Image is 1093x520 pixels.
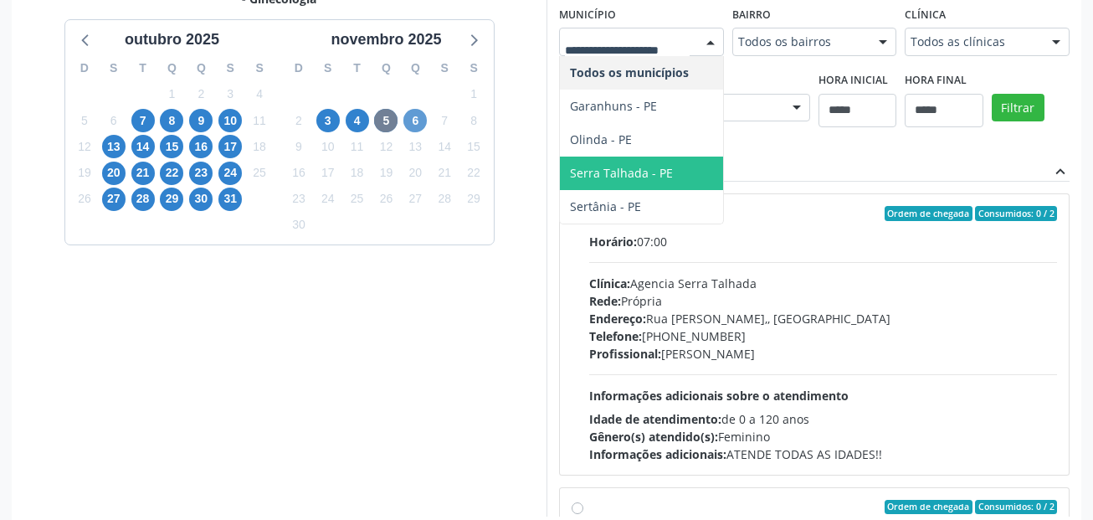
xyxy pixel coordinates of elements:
[102,188,126,211] span: segunda-feira, 27 de outubro de 2025
[905,2,946,28] label: Clínica
[570,98,657,114] span: Garanhuns - PE
[589,327,1057,345] div: [PHONE_NUMBER]
[372,55,401,81] div: Q
[589,345,1057,363] div: [PERSON_NAME]
[570,131,632,147] span: Olinda - PE
[403,188,427,211] span: quinta-feira, 27 de novembro de 2025
[342,55,372,81] div: T
[975,500,1057,515] span: Consumidos: 0 / 2
[570,64,689,80] span: Todos os municípios
[287,188,310,211] span: domingo, 23 de novembro de 2025
[459,55,489,81] div: S
[287,109,310,132] span: domingo, 2 de novembro de 2025
[559,2,616,28] label: Município
[992,94,1044,122] button: Filtrar
[570,198,641,214] span: Sertânia - PE
[131,188,155,211] span: terça-feira, 28 de outubro de 2025
[160,109,183,132] span: quarta-feira, 8 de outubro de 2025
[885,206,972,221] span: Ordem de chegada
[374,188,398,211] span: quarta-feira, 26 de novembro de 2025
[218,135,242,158] span: sexta-feira, 17 de outubro de 2025
[589,388,849,404] span: Informações adicionais sobre o atendimento
[346,162,369,185] span: terça-feira, 18 de novembro de 2025
[589,293,621,309] span: Rede:
[316,135,340,158] span: segunda-feira, 10 de novembro de 2025
[589,292,1057,310] div: Própria
[462,109,485,132] span: sábado, 8 de novembro de 2025
[285,55,314,81] div: D
[346,135,369,158] span: terça-feira, 11 de novembro de 2025
[73,109,96,132] span: domingo, 5 de outubro de 2025
[589,346,661,362] span: Profissional:
[462,188,485,211] span: sábado, 29 de novembro de 2025
[433,135,456,158] span: sexta-feira, 14 de novembro de 2025
[589,275,1057,292] div: Agencia Serra Talhada
[216,55,245,81] div: S
[316,188,340,211] span: segunda-feira, 24 de novembro de 2025
[403,162,427,185] span: quinta-feira, 20 de novembro de 2025
[911,33,1035,50] span: Todos as clínicas
[160,135,183,158] span: quarta-feira, 15 de outubro de 2025
[589,411,721,427] span: Idade de atendimento:
[732,2,771,28] label: Bairro
[589,328,642,344] span: Telefone:
[1051,162,1070,181] i: expand_less
[287,214,310,237] span: domingo, 30 de novembro de 2025
[160,188,183,211] span: quarta-feira, 29 de outubro de 2025
[738,33,863,50] span: Todos os bairros
[589,275,630,291] span: Clínica:
[218,83,242,106] span: sexta-feira, 3 de outubro de 2025
[248,162,271,185] span: sábado, 25 de outubro de 2025
[248,135,271,158] span: sábado, 18 de outubro de 2025
[118,28,226,51] div: outubro 2025
[589,445,1057,463] div: ATENDE TODAS AS IDADES!!
[401,55,430,81] div: Q
[218,109,242,132] span: sexta-feira, 10 de outubro de 2025
[189,162,213,185] span: quinta-feira, 23 de outubro de 2025
[462,162,485,185] span: sábado, 22 de novembro de 2025
[189,188,213,211] span: quinta-feira, 30 de outubro de 2025
[128,55,157,81] div: T
[131,135,155,158] span: terça-feira, 14 de outubro de 2025
[287,162,310,185] span: domingo, 16 de novembro de 2025
[374,109,398,132] span: quarta-feira, 5 de novembro de 2025
[433,109,456,132] span: sexta-feira, 7 de novembro de 2025
[589,234,637,250] span: Horário:
[316,109,340,132] span: segunda-feira, 3 de novembro de 2025
[218,188,242,211] span: sexta-feira, 31 de outubro de 2025
[189,109,213,132] span: quinta-feira, 9 de outubro de 2025
[218,162,242,185] span: sexta-feira, 24 de outubro de 2025
[287,135,310,158] span: domingo, 9 de novembro de 2025
[313,55,342,81] div: S
[248,83,271,106] span: sábado, 4 de outubro de 2025
[160,162,183,185] span: quarta-feira, 22 de outubro de 2025
[160,83,183,106] span: quarta-feira, 1 de outubro de 2025
[324,28,448,51] div: novembro 2025
[589,429,718,445] span: Gênero(s) atendido(s):
[462,135,485,158] span: sábado, 15 de novembro de 2025
[589,310,1057,327] div: Rua [PERSON_NAME],, [GEOGRAPHIC_DATA]
[403,135,427,158] span: quinta-feira, 13 de novembro de 2025
[157,55,187,81] div: Q
[589,446,726,462] span: Informações adicionais:
[245,55,275,81] div: S
[885,500,972,515] span: Ordem de chegada
[433,162,456,185] span: sexta-feira, 21 de novembro de 2025
[374,135,398,158] span: quarta-feira, 12 de novembro de 2025
[462,83,485,106] span: sábado, 1 de novembro de 2025
[403,109,427,132] span: quinta-feira, 6 de novembro de 2025
[189,83,213,106] span: quinta-feira, 2 de outubro de 2025
[102,109,126,132] span: segunda-feira, 6 de outubro de 2025
[99,55,128,81] div: S
[131,109,155,132] span: terça-feira, 7 de outubro de 2025
[73,162,96,185] span: domingo, 19 de outubro de 2025
[346,188,369,211] span: terça-feira, 25 de novembro de 2025
[905,68,967,94] label: Hora final
[70,55,100,81] div: D
[975,206,1057,221] span: Consumidos: 0 / 2
[316,162,340,185] span: segunda-feira, 17 de novembro de 2025
[189,135,213,158] span: quinta-feira, 16 de outubro de 2025
[818,68,888,94] label: Hora inicial
[570,165,673,181] span: Serra Talhada - PE
[102,135,126,158] span: segunda-feira, 13 de outubro de 2025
